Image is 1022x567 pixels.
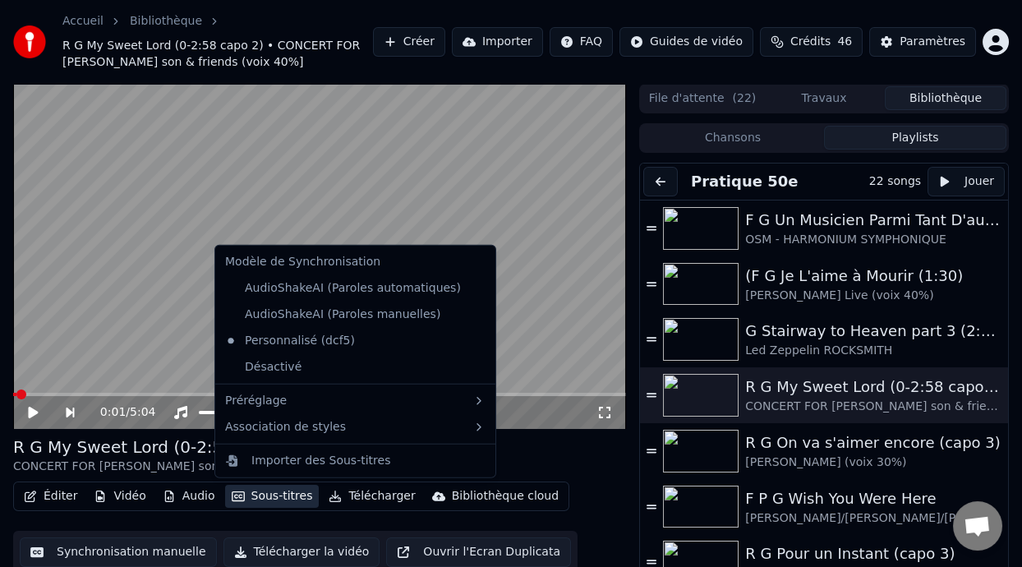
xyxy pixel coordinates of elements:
button: Télécharger [322,485,421,508]
a: Accueil [62,13,104,30]
div: G Stairway to Heaven part 3 (2:23 - 5:44) -8% [745,320,1001,343]
button: Pratique 50e [684,170,804,193]
button: Jouer [928,167,1005,196]
button: Travaux [763,86,885,110]
span: 5:04 [130,404,155,421]
span: 46 [837,34,852,50]
img: youka [13,25,46,58]
div: / [100,404,140,421]
div: CONCERT FOR [PERSON_NAME] son & friends (voix 40%] [13,459,340,475]
button: Playlists [824,126,1006,150]
button: Guides de vidéo [619,27,753,57]
button: Synchronisation manuelle [20,537,217,567]
button: Paramètres [869,27,976,57]
button: Ouvrir l'Ecran Duplicata [386,537,571,567]
span: 0:01 [100,404,126,421]
div: [PERSON_NAME]/[PERSON_NAME]/[PERSON_NAME] Pink Floyd - Live à [GEOGRAPHIC_DATA] 2019 (-4% voix 40%) [745,510,1001,527]
div: R G My Sweet Lord (0-2:58 capo 2) [13,436,340,459]
div: 22 songs [869,173,921,190]
span: Crédits [790,34,831,50]
div: R G My Sweet Lord (0-2:58 capo 2) [745,376,1001,399]
div: Bibliothèque cloud [452,488,559,505]
div: Préréglage [219,388,492,414]
div: F G Un Musicien Parmi Tant D'autres (-5% choeurs 40%) [745,209,1001,232]
div: Association de styles [219,414,492,440]
div: Paramètres [900,34,965,50]
button: Audio [156,485,222,508]
div: Désactivé [219,354,492,380]
div: [PERSON_NAME] (voix 30%) [745,454,1001,471]
nav: breadcrumb [62,13,373,71]
button: Bibliothèque [885,86,1006,110]
div: OSM - HARMONIUM SYMPHONIQUE [745,232,1001,248]
div: R G Pour un Instant (capo 3) [745,542,1001,565]
div: Importer des Sous-titres [251,453,390,469]
div: R G On va s'aimer encore (capo 3) [745,431,1001,454]
button: Créer [373,27,445,57]
div: F P G Wish You Were Here [745,487,1001,510]
div: Personnalisé (dcf5) [219,328,361,354]
div: Modèle de Synchronisation [219,249,492,275]
button: Crédits46 [760,27,863,57]
button: Sous-titres [225,485,320,508]
button: Éditer [17,485,84,508]
button: File d'attente [642,86,763,110]
button: Télécharger la vidéo [223,537,380,567]
div: (F G Je L'aime à Mourir (1:30) [745,265,1001,288]
span: R G My Sweet Lord (0-2:58 capo 2) • CONCERT FOR [PERSON_NAME] son & friends (voix 40%] [62,38,373,71]
span: ( 22 ) [733,90,757,107]
a: Bibliothèque [130,13,202,30]
div: Ouvrir le chat [953,501,1002,551]
button: FAQ [550,27,613,57]
div: [PERSON_NAME] Live (voix 40%) [745,288,1001,304]
button: Vidéo [87,485,152,508]
div: Led Zeppelin ROCKSMITH [745,343,1001,359]
div: AudioShakeAI (Paroles manuelles) [219,302,447,328]
div: AudioShakeAI (Paroles automatiques) [219,275,467,302]
button: Chansons [642,126,824,150]
button: Importer [452,27,543,57]
div: CONCERT FOR [PERSON_NAME] son & friends (voix 40%] [745,399,1001,415]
